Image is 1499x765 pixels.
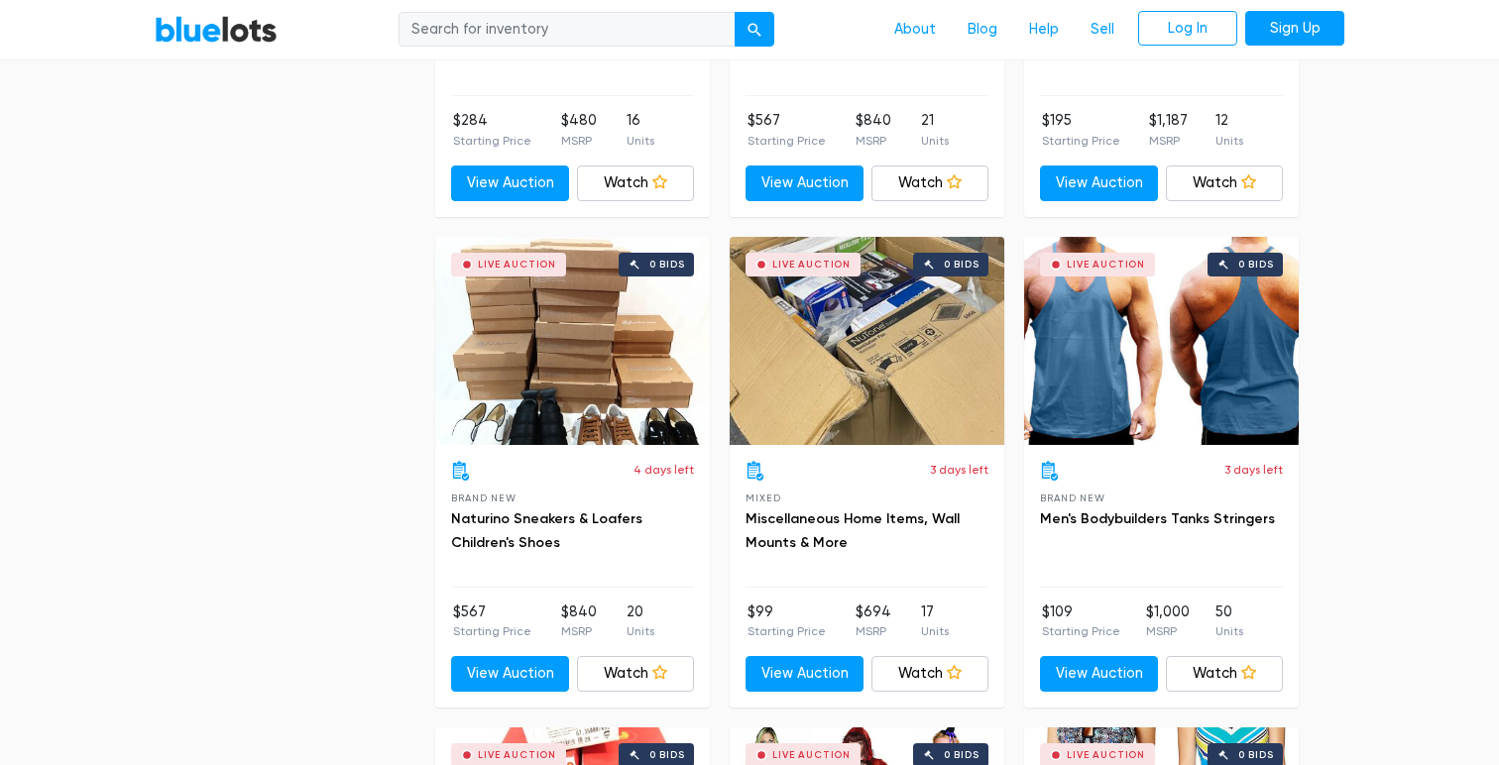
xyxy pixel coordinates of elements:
a: View Auction [451,656,569,692]
li: 20 [627,601,654,641]
li: 50 [1215,601,1243,641]
p: 4 days left [634,461,694,479]
p: Starting Price [453,622,531,640]
a: Watch [577,165,695,201]
a: Help [1013,11,1075,49]
a: View Auction [451,165,569,201]
p: Starting Price [1042,132,1120,150]
li: $195 [1042,110,1120,150]
li: $840 [561,601,597,641]
li: $567 [453,601,531,641]
p: MSRP [856,132,891,150]
div: Live Auction [478,750,556,760]
a: View Auction [746,656,864,692]
a: View Auction [1040,165,1158,201]
li: $109 [1042,601,1120,641]
p: MSRP [1146,622,1190,640]
p: MSRP [856,622,891,640]
p: MSRP [561,622,597,640]
li: 21 [921,110,949,150]
div: Live Auction [478,260,556,270]
a: About [878,11,952,49]
a: Blog [952,11,1013,49]
div: 0 bids [649,750,685,760]
div: 0 bids [1238,260,1274,270]
a: Sign Up [1245,11,1344,47]
div: 0 bids [944,750,980,760]
span: Brand New [451,492,516,503]
div: Live Auction [772,260,851,270]
p: Units [921,132,949,150]
li: $480 [561,110,597,150]
p: MSRP [561,132,597,150]
a: Men's Bodybuilders Tanks Stringers [1040,510,1275,527]
li: $1,000 [1146,601,1190,641]
a: BlueLots [155,15,278,44]
p: MSRP [1149,132,1188,150]
p: Starting Price [748,132,826,150]
li: $284 [453,110,531,150]
p: Units [1215,132,1243,150]
p: Units [627,622,654,640]
a: Live Auction 0 bids [435,237,710,445]
li: $694 [856,601,891,641]
a: Watch [1166,165,1284,201]
span: Brand New [1040,492,1104,503]
li: 17 [921,601,949,641]
a: Watch [871,165,989,201]
p: Units [627,132,654,150]
div: Live Auction [772,750,851,760]
a: Log In [1138,11,1237,47]
a: Miscellaneous Home Items, Wall Mounts & More [746,510,960,551]
div: 0 bids [944,260,980,270]
p: 3 days left [930,461,988,479]
li: $99 [748,601,826,641]
a: Watch [1166,656,1284,692]
li: 12 [1215,110,1243,150]
p: Starting Price [748,622,826,640]
span: Mixed [746,492,780,503]
p: Units [921,622,949,640]
li: $1,187 [1149,110,1188,150]
p: Starting Price [1042,622,1120,640]
div: 0 bids [649,260,685,270]
a: Live Auction 0 bids [730,237,1004,445]
a: Sell [1075,11,1130,49]
div: Live Auction [1067,260,1145,270]
li: $840 [856,110,891,150]
li: $567 [748,110,826,150]
div: Live Auction [1067,750,1145,760]
a: View Auction [1040,656,1158,692]
a: Live Auction 0 bids [1024,237,1299,445]
li: 16 [627,110,654,150]
div: 0 bids [1238,750,1274,760]
p: 3 days left [1224,461,1283,479]
p: Starting Price [453,132,531,150]
a: Watch [871,656,989,692]
a: Naturino Sneakers & Loafers Children's Shoes [451,510,642,551]
input: Search for inventory [399,12,736,48]
a: View Auction [746,165,864,201]
a: Watch [577,656,695,692]
p: Units [1215,622,1243,640]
